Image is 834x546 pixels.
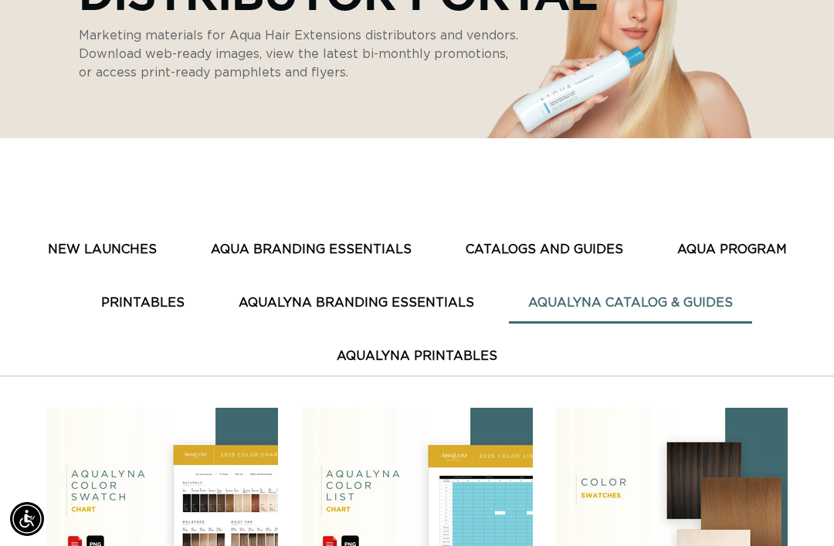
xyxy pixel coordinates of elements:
[509,284,752,322] button: AquaLyna Catalog & Guides
[446,231,642,269] button: CATALOGS AND GUIDES
[82,284,204,322] button: PRINTABLES
[658,231,806,269] button: AQUA PROGRAM
[757,472,834,546] iframe: Chat Widget
[219,284,493,322] button: AquaLyna Branding Essentials
[317,337,517,375] button: AquaLyna Printables
[79,26,519,82] p: Marketing materials for Aqua Hair Extensions distributors and vendors. Download web-ready images,...
[10,502,44,536] div: Accessibility Menu
[29,231,176,269] button: New Launches
[192,231,431,269] button: AQUA BRANDING ESSENTIALS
